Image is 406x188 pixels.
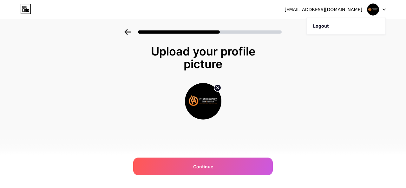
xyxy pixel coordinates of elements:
[143,45,263,70] div: Upload your profile picture
[285,6,362,13] div: [EMAIL_ADDRESS][DOMAIN_NAME]
[185,83,221,120] img: profile pic
[367,3,379,16] img: Hyland Graphic Design & Advertising
[193,163,213,170] span: Continue
[307,17,385,35] li: Logout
